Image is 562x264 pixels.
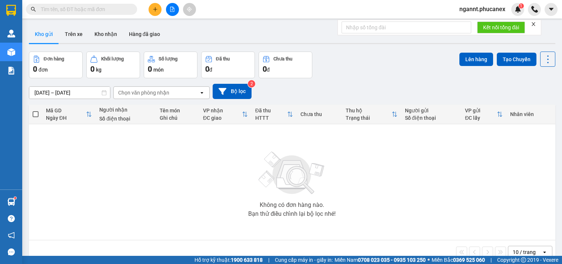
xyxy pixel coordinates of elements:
[346,108,392,113] div: Thu hộ
[342,105,401,124] th: Toggle SortBy
[33,65,37,73] span: 0
[199,105,252,124] th: Toggle SortBy
[187,7,192,12] span: aim
[459,53,493,66] button: Lên hàng
[465,108,497,113] div: VP gửi
[497,53,536,66] button: Tạo Chuyến
[7,30,15,37] img: warehouse-icon
[7,48,15,56] img: warehouse-icon
[41,5,128,13] input: Tìm tên, số ĐT hoặc mã đơn
[39,67,48,73] span: đơn
[255,115,287,121] div: HTTT
[29,25,59,43] button: Kho gửi
[428,258,430,261] span: ⚪️
[405,115,458,121] div: Số điện thoại
[267,67,270,73] span: đ
[89,25,123,43] button: Kho nhận
[483,23,519,32] span: Kết nối tổng đài
[166,3,179,16] button: file-add
[153,67,164,73] span: món
[453,257,485,263] strong: 0369 525 060
[255,108,287,113] div: Đã thu
[490,256,492,264] span: |
[123,25,166,43] button: Hàng đã giao
[513,248,536,256] div: 10 / trang
[477,22,525,33] button: Kết nối tổng đài
[213,84,252,99] button: Bộ lọc
[548,6,555,13] span: caret-down
[149,3,162,16] button: plus
[461,105,506,124] th: Toggle SortBy
[7,198,15,206] img: warehouse-icon
[144,52,197,78] button: Số lượng0món
[90,65,94,73] span: 0
[46,115,86,121] div: Ngày ĐH
[42,105,96,124] th: Toggle SortBy
[160,115,196,121] div: Ghi chú
[29,52,83,78] button: Đơn hàng0đơn
[268,256,269,264] span: |
[31,7,36,12] span: search
[59,25,89,43] button: Trên xe
[545,3,558,16] button: caret-down
[8,248,15,255] span: message
[248,80,255,88] sup: 2
[260,202,324,208] div: Không có đơn hàng nào.
[263,65,267,73] span: 0
[199,90,205,96] svg: open
[8,232,15,239] span: notification
[170,7,175,12] span: file-add
[86,52,140,78] button: Khối lượng0kg
[46,108,86,113] div: Mã GD
[118,89,169,96] div: Chọn văn phòng nhận
[194,256,263,264] span: Hỗ trợ kỹ thuật:
[203,115,242,121] div: ĐC giao
[531,22,536,27] span: close
[6,5,16,16] img: logo-vxr
[275,256,333,264] span: Cung cấp máy in - giấy in:
[358,257,426,263] strong: 0708 023 035 - 0935 103 250
[300,111,338,117] div: Chưa thu
[99,116,152,122] div: Số điện thoại
[8,215,15,222] span: question-circle
[216,56,230,62] div: Đã thu
[209,67,212,73] span: đ
[44,56,64,62] div: Đơn hàng
[205,65,209,73] span: 0
[519,3,524,9] sup: 1
[252,105,297,124] th: Toggle SortBy
[542,249,548,255] svg: open
[201,52,255,78] button: Đã thu0đ
[203,108,242,113] div: VP nhận
[183,3,196,16] button: aim
[148,65,152,73] span: 0
[531,6,538,13] img: phone-icon
[248,211,336,217] div: Bạn thử điều chỉnh lại bộ lọc nhé!
[346,115,392,121] div: Trạng thái
[14,197,16,199] sup: 1
[29,87,110,99] input: Select a date range.
[465,115,497,121] div: ĐC lấy
[231,257,263,263] strong: 1900 633 818
[515,6,521,13] img: icon-new-feature
[255,147,329,199] img: svg+xml;base64,PHN2ZyBjbGFzcz0ibGlzdC1wbHVnX19zdmciIHhtbG5zPSJodHRwOi8vd3d3LnczLm9yZy8yMDAwL3N2Zy...
[101,56,124,62] div: Khối lượng
[521,257,526,263] span: copyright
[153,7,158,12] span: plus
[99,107,152,113] div: Người nhận
[259,52,312,78] button: Chưa thu0đ
[159,56,177,62] div: Số lượng
[405,108,458,113] div: Người gửi
[520,3,522,9] span: 1
[432,256,485,264] span: Miền Bắc
[453,4,511,14] span: ngannt.phucanex
[510,111,552,117] div: Nhân viên
[335,256,426,264] span: Miền Nam
[96,67,102,73] span: kg
[273,56,292,62] div: Chưa thu
[160,108,196,113] div: Tên món
[7,67,15,75] img: solution-icon
[342,22,471,33] input: Nhập số tổng đài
